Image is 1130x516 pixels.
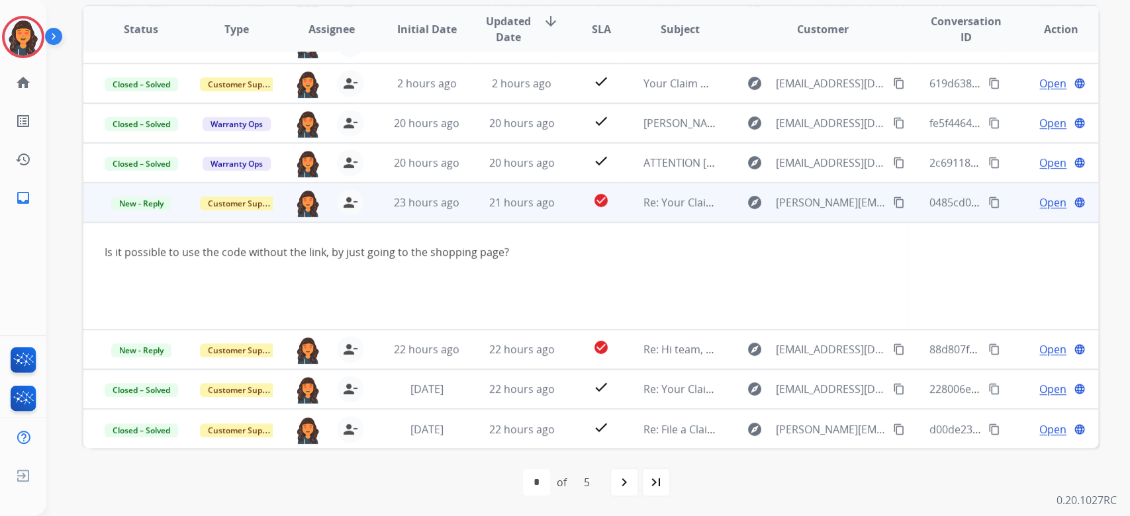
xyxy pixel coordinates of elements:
mat-icon: check [593,419,609,435]
img: agent-avatar [295,376,321,404]
mat-icon: explore [747,194,763,210]
mat-icon: list_alt [15,113,31,129]
mat-icon: person_remove [342,75,358,91]
span: 88d807fe-8482-45f8-a19b-99b40239f7eb [929,342,1127,357]
div: of [557,474,567,490]
span: Re: Your Claim with Extend [643,195,777,210]
img: avatar [5,19,42,56]
span: 21 hours ago [489,195,555,210]
mat-icon: check [593,153,609,169]
span: 20 hours ago [394,155,459,170]
mat-icon: language [1074,77,1086,89]
mat-icon: person_remove [342,155,358,171]
mat-icon: content_copy [893,117,905,129]
mat-icon: explore [747,155,763,171]
span: Customer [797,21,849,37]
span: Conversation ID [929,13,1002,45]
span: 20 hours ago [489,155,555,170]
mat-icon: content_copy [988,383,1000,395]
span: Warranty Ops [203,117,271,131]
mat-icon: check [593,113,609,129]
span: 20 hours ago [394,116,459,130]
span: Type [224,21,249,37]
span: Customer Support [200,196,286,210]
span: Assignee [308,21,355,37]
mat-icon: language [1074,423,1086,435]
span: Re: File a Claim [643,422,717,437]
span: Closed – Solved [105,157,178,171]
mat-icon: content_copy [988,196,1000,208]
mat-icon: arrow_downward [543,13,559,29]
span: Customer Support [200,77,286,91]
span: Customer Support [200,383,286,397]
span: 23 hours ago [394,195,459,210]
span: Customer Support [200,423,286,437]
mat-icon: history [15,151,31,167]
span: ATTENTION [PERSON_NAME] [643,155,785,170]
mat-icon: language [1074,157,1086,169]
img: agent-avatar [295,70,321,98]
mat-icon: explore [747,421,763,437]
mat-icon: content_copy [988,343,1000,355]
img: agent-avatar [295,110,321,138]
mat-icon: content_copy [893,196,905,208]
mat-icon: content_copy [893,343,905,355]
span: Closed – Solved [105,117,178,131]
img: agent-avatar [295,336,321,364]
span: Status [124,21,158,37]
mat-icon: check [593,379,609,395]
span: [PERSON_NAME][EMAIL_ADDRESS][DOMAIN_NAME] [776,194,886,210]
mat-icon: language [1074,196,1086,208]
span: New - Reply [111,196,171,210]
mat-icon: content_copy [988,423,1000,435]
mat-icon: content_copy [893,383,905,395]
span: New - Reply [111,343,171,357]
span: [EMAIL_ADDRESS][DOMAIN_NAME] [776,381,886,397]
mat-icon: explore [747,341,763,357]
span: 2 hours ago [397,76,456,91]
mat-icon: person_remove [342,381,358,397]
mat-icon: content_copy [893,157,905,169]
span: [EMAIL_ADDRESS][DOMAIN_NAME] [776,155,886,171]
mat-icon: home [15,75,31,91]
span: Open [1039,75,1066,91]
img: agent-avatar [295,150,321,177]
span: [PERSON_NAME] - Invoice request [643,116,811,130]
span: Updated Date [485,13,532,45]
p: 0.20.1027RC [1057,492,1117,508]
span: Closed – Solved [105,383,178,397]
span: 22 hours ago [489,342,555,357]
mat-icon: content_copy [988,117,1000,129]
span: 22 hours ago [489,422,555,437]
span: [DATE] [410,382,443,396]
mat-icon: explore [747,381,763,397]
span: [DATE] [410,422,443,437]
span: Your Claim with Extend & Trust Pilot Review [643,76,861,91]
mat-icon: language [1074,117,1086,129]
mat-icon: language [1074,383,1086,395]
span: [EMAIL_ADDRESS][DOMAIN_NAME] [776,75,886,91]
mat-icon: explore [747,75,763,91]
span: 22 hours ago [394,342,459,357]
span: Open [1039,381,1066,397]
mat-icon: explore [747,115,763,131]
img: agent-avatar [295,189,321,217]
span: Closed – Solved [105,77,178,91]
span: [EMAIL_ADDRESS][DOMAIN_NAME] [776,341,886,357]
mat-icon: content_copy [988,157,1000,169]
span: 22 hours ago [489,382,555,396]
span: Subject [661,21,700,37]
span: Closed – Solved [105,423,178,437]
mat-icon: content_copy [893,77,905,89]
font: Is it possible to use the code without the link, by just going to the shopping page? [105,245,509,259]
mat-icon: check_circle [593,339,609,355]
span: [EMAIL_ADDRESS][DOMAIN_NAME] [776,115,886,131]
span: 228006e2-9373-4533-8c1b-7f95aaae345c [929,382,1129,396]
span: [PERSON_NAME][EMAIL_ADDRESS][DOMAIN_NAME] [776,421,886,437]
div: 5 [573,469,600,495]
mat-icon: inbox [15,190,31,206]
mat-icon: person_remove [342,421,358,437]
span: Customer Support [200,343,286,357]
mat-icon: person_remove [342,115,358,131]
span: Open [1039,421,1066,437]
